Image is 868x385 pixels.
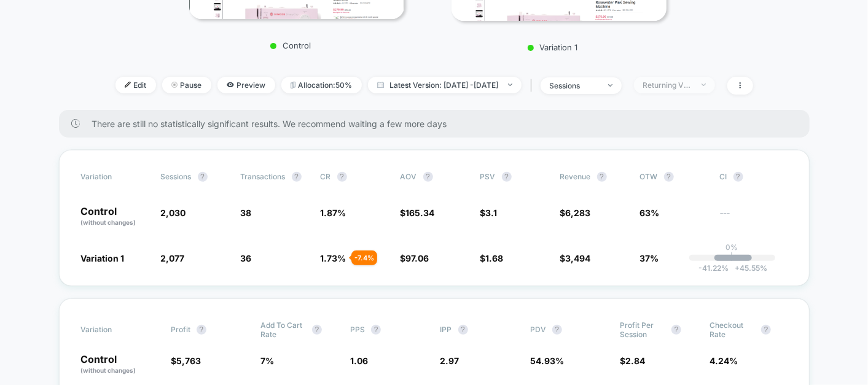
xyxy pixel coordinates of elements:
[698,263,729,273] span: -41.22 %
[445,42,660,52] p: Variation 1
[351,251,377,265] div: - 7.4 %
[321,253,346,263] span: 1.73 %
[726,243,738,252] p: 0%
[176,356,201,366] span: 5,763
[406,253,429,263] span: 97.06
[458,325,468,335] button: ?
[241,172,286,181] span: Transactions
[171,356,201,366] span: $
[350,325,365,334] span: PPS
[217,77,275,93] span: Preview
[368,77,522,93] span: Latest Version: [DATE] - [DATE]
[81,321,149,339] span: Variation
[735,263,740,273] span: +
[720,172,788,182] span: CI
[81,253,125,263] span: Variation 1
[528,77,541,95] span: |
[508,84,512,86] img: end
[720,209,788,227] span: ---
[81,354,158,375] p: Control
[241,253,252,263] span: 36
[81,367,136,374] span: (without changes)
[312,325,322,335] button: ?
[480,208,498,218] span: $
[530,325,546,334] span: PDV
[377,82,384,88] img: calendar
[502,172,512,182] button: ?
[281,77,362,93] span: Allocation: 50%
[183,41,398,50] p: Control
[406,208,435,218] span: 165.34
[733,172,743,182] button: ?
[197,325,206,335] button: ?
[643,80,692,90] div: Returning Visitors
[729,263,767,273] span: 45.55 %
[125,82,131,88] img: edit
[664,172,674,182] button: ?
[566,253,591,263] span: 3,494
[620,356,645,366] span: $
[560,172,591,181] span: Revenue
[161,253,185,263] span: 2,077
[337,172,347,182] button: ?
[530,356,564,366] span: 54.93 %
[620,321,665,339] span: Profit Per Session
[171,82,178,88] img: end
[710,356,738,366] span: 4.24 %
[198,172,208,182] button: ?
[401,172,417,181] span: AOV
[731,252,733,261] p: |
[291,82,295,88] img: rebalance
[566,208,591,218] span: 6,283
[171,325,190,334] span: Profit
[640,253,659,263] span: 37%
[92,119,785,129] span: There are still no statistically significant results. We recommend waiting a few more days
[597,172,607,182] button: ?
[81,219,136,226] span: (without changes)
[161,208,186,218] span: 2,030
[608,84,612,87] img: end
[640,172,708,182] span: OTW
[115,77,156,93] span: Edit
[480,172,496,181] span: PSV
[710,321,755,339] span: Checkout Rate
[161,172,192,181] span: Sessions
[321,172,331,181] span: CR
[702,84,706,86] img: end
[162,77,211,93] span: Pause
[625,356,645,366] span: 2.84
[401,208,435,218] span: $
[371,325,381,335] button: ?
[260,321,306,339] span: Add To Cart Rate
[671,325,681,335] button: ?
[552,325,562,335] button: ?
[423,172,433,182] button: ?
[401,253,429,263] span: $
[350,356,368,366] span: 1.06
[550,81,599,90] div: sessions
[241,208,252,218] span: 38
[486,253,504,263] span: 1.68
[486,208,498,218] span: 3.1
[560,208,591,218] span: $
[440,356,459,366] span: 2.97
[480,253,504,263] span: $
[81,172,149,182] span: Variation
[321,208,346,218] span: 1.87 %
[560,253,591,263] span: $
[640,208,660,218] span: 63%
[440,325,452,334] span: IPP
[292,172,302,182] button: ?
[761,325,771,335] button: ?
[81,206,149,227] p: Control
[260,356,274,366] span: 7 %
